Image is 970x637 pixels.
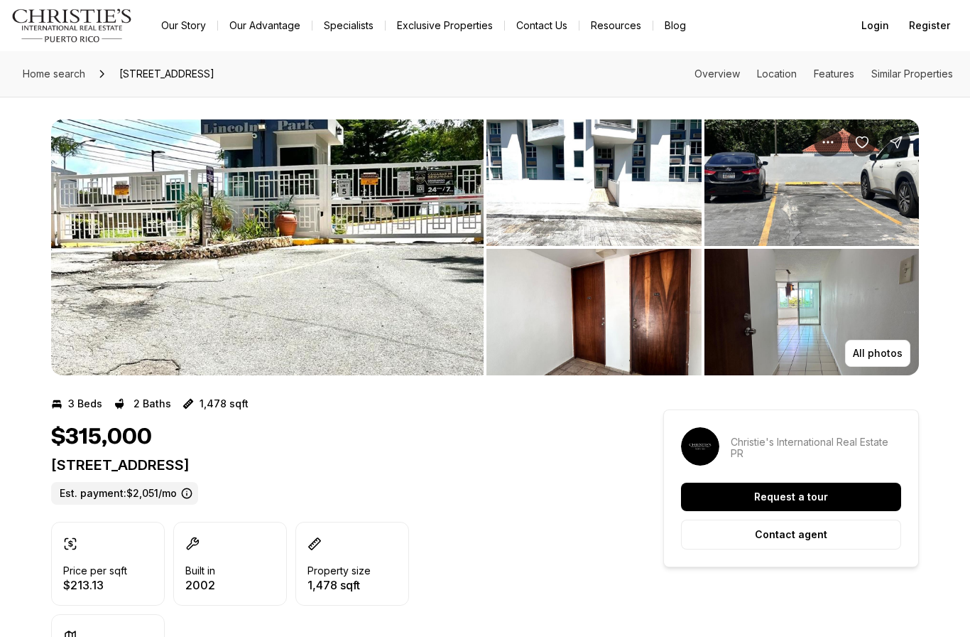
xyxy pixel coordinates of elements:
[848,128,876,156] button: Save Property: 8 833 RD #7G
[51,119,919,375] div: Listing Photos
[755,529,827,540] p: Contact agent
[68,398,102,409] p: 3 Beds
[909,20,950,31] span: Register
[133,398,171,409] p: 2 Baths
[51,119,484,375] li: 1 of 10
[386,16,504,36] a: Exclusive Properties
[486,119,919,375] li: 2 of 10
[814,128,842,156] button: Property options
[900,11,959,40] button: Register
[185,579,215,591] p: 2002
[11,9,133,43] img: logo
[17,63,91,85] a: Home search
[51,456,612,473] p: [STREET_ADDRESS]
[486,249,702,375] button: View image gallery
[51,482,198,505] label: Est. payment: $2,051/mo
[63,565,127,577] p: Price per sqft
[486,119,702,246] button: View image gallery
[312,16,385,36] a: Specialists
[579,16,653,36] a: Resources
[757,68,797,80] a: Skip to: Location
[307,579,371,591] p: 1,478 sqft
[653,16,697,36] a: Blog
[731,437,901,459] p: Christie's International Real Estate PR
[200,398,249,409] p: 1,478 sqft
[861,20,889,31] span: Login
[23,68,85,80] span: Home search
[505,16,579,36] button: Contact Us
[51,424,152,451] h1: $315,000
[681,520,901,550] button: Contact agent
[218,16,312,36] a: Our Advantage
[63,579,127,591] p: $213.13
[853,348,903,359] p: All photos
[307,565,371,577] p: Property size
[704,249,920,375] button: View image gallery
[681,483,901,511] button: Request a tour
[114,63,220,85] span: [STREET_ADDRESS]
[853,11,898,40] button: Login
[704,119,920,246] button: View image gallery
[185,565,215,577] p: Built in
[694,68,740,80] a: Skip to: Overview
[51,119,484,375] button: View image gallery
[814,68,854,80] a: Skip to: Features
[150,16,217,36] a: Our Story
[882,128,910,156] button: Share Property: 8 833 RD #7G
[845,340,910,367] button: All photos
[754,491,828,503] p: Request a tour
[871,68,953,80] a: Skip to: Similar Properties
[694,68,953,80] nav: Page section menu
